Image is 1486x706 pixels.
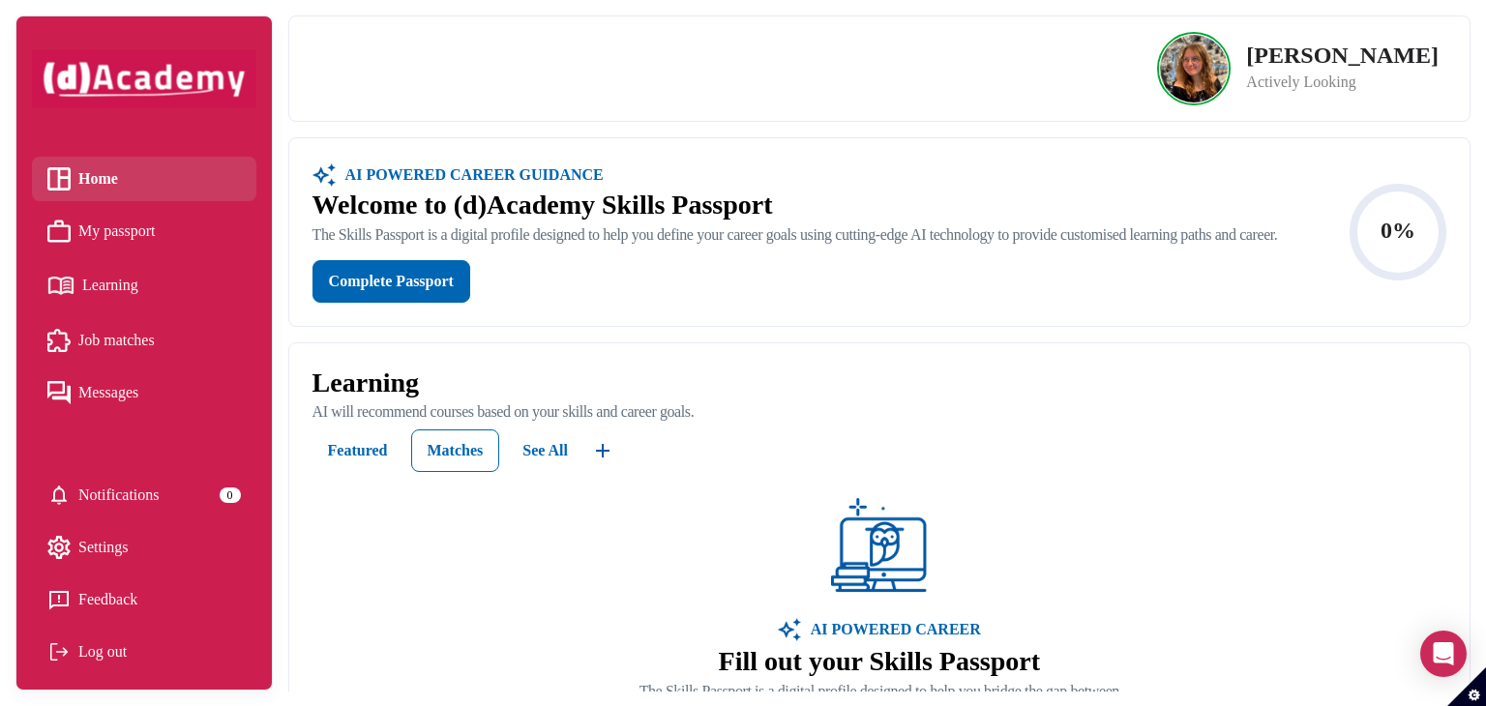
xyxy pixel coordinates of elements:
[312,162,336,189] img: ...
[329,268,454,295] div: Complete Passport
[47,588,71,611] img: feedback
[47,326,241,355] a: Job matches iconJob matches
[507,429,583,472] button: See All
[78,533,129,562] span: Settings
[1246,44,1439,67] p: [PERSON_NAME]
[1246,71,1439,94] p: Actively Looking
[312,429,403,472] button: Featured
[47,329,71,352] img: Job matches icon
[47,217,241,246] a: My passport iconMy passport
[312,225,1278,245] div: The Skills Passport is a digital profile designed to help you define your career goals using cutt...
[47,269,74,303] img: Learning icon
[47,381,71,404] img: Messages icon
[778,618,801,641] img: image
[1160,35,1228,103] img: Profile
[312,260,470,303] button: Complete Passport
[78,378,138,407] span: Messages
[801,618,981,641] p: AI POWERED CAREER
[32,49,256,108] img: dAcademy
[220,487,241,503] div: 0
[312,189,1278,221] div: Welcome to (d)Academy Skills Passport
[312,367,1446,399] p: Learning
[1381,217,1415,242] text: 0%
[47,269,241,303] a: Learning iconLearning
[336,162,604,189] div: AI POWERED CAREER GUIDANCE
[47,378,241,407] a: Messages iconMessages
[47,484,71,507] img: setting
[78,164,118,193] span: Home
[522,437,568,464] div: See All
[591,439,614,462] img: ...
[78,217,156,246] span: My passport
[1420,631,1467,677] div: Open Intercom Messenger
[47,637,241,666] div: Log out
[831,498,928,595] img: ...
[47,640,71,663] img: Log out
[47,585,241,614] a: Feedback
[78,326,155,355] span: Job matches
[1447,667,1486,706] button: Set cookie preferences
[82,271,138,300] span: Learning
[47,167,71,191] img: Home icon
[328,437,388,464] div: Featured
[78,481,160,510] span: Notifications
[47,536,71,559] img: setting
[428,437,484,464] div: Matches
[312,402,1446,422] p: AI will recommend courses based on your skills and career goals.
[639,645,1119,678] p: Fill out your Skills Passport
[47,164,241,193] a: Home iconHome
[411,429,500,472] button: Matches
[47,220,71,243] img: My passport icon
